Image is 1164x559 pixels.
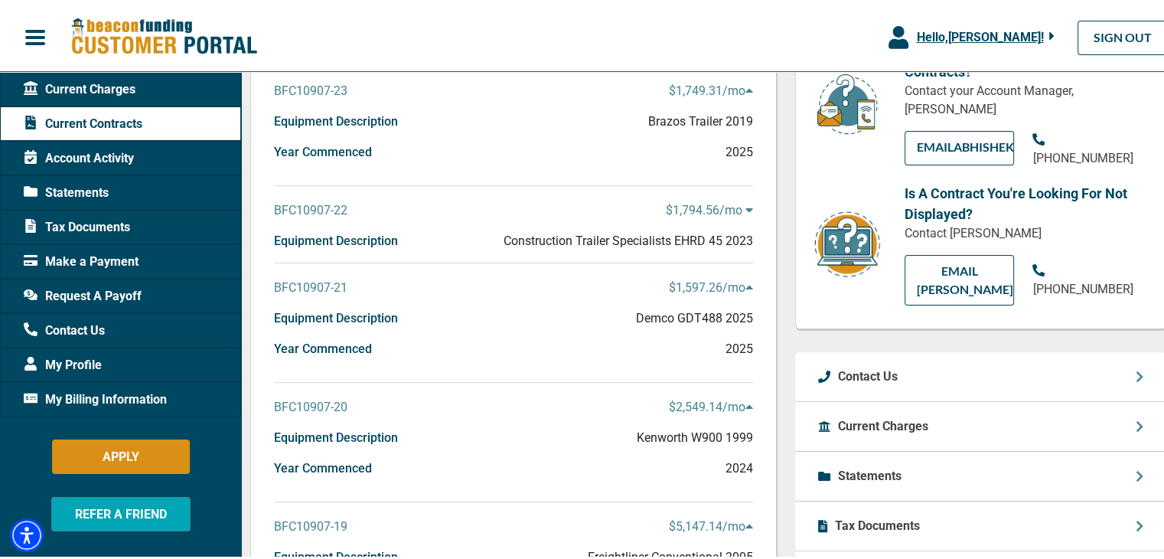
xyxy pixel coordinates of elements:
p: Current Charges [838,414,928,433]
span: My Billing Information [24,387,167,406]
button: REFER A FRIEND [51,494,191,528]
p: Kenworth W900 1999 [637,426,753,444]
p: $1,749.31 /mo [669,79,753,97]
a: [PHONE_NUMBER] [1032,128,1143,165]
p: Is A Contract You're Looking For Not Displayed? [905,180,1143,221]
p: BFC10907-22 [274,198,347,217]
p: Brazos Trailer 2019 [648,110,753,128]
img: customer-service.png [813,70,882,133]
span: Request A Payoff [24,284,142,302]
button: APPLY [52,436,190,471]
p: Year Commenced [274,140,372,159]
p: BFC10907-19 [274,515,347,533]
p: $5,147.14 /mo [669,515,753,533]
p: Year Commenced [274,456,372,475]
span: Make a Payment [24,250,139,268]
p: Construction Trailer Specialists EHRD 45 2023 [504,229,753,247]
p: BFC10907-21 [274,276,347,294]
span: [PHONE_NUMBER] [1032,148,1133,162]
p: Contact your Account Manager, [PERSON_NAME] [905,79,1143,116]
p: Contact [PERSON_NAME] [905,221,1143,240]
a: EMAILAbhishek [905,128,1015,162]
p: Statements [838,464,902,482]
a: [PHONE_NUMBER] [1032,259,1143,296]
p: BFC10907-23 [274,79,347,97]
img: Beacon Funding Customer Portal Logo [70,15,257,54]
p: Equipment Description [274,229,398,247]
span: Tax Documents [24,215,130,234]
p: $1,597.26 /mo [669,276,753,294]
p: 2025 [725,140,753,159]
span: Hello, [PERSON_NAME] ! [916,27,1043,41]
span: [PHONE_NUMBER] [1032,279,1133,293]
p: Equipment Description [274,110,398,128]
p: BFC10907-20 [274,395,347,414]
span: Current Charges [24,77,135,96]
span: Statements [24,181,109,199]
p: Equipment Description [274,426,398,444]
p: Equipment Description [274,306,398,325]
a: EMAIL [PERSON_NAME] [905,252,1015,302]
p: Tax Documents [835,514,920,532]
div: Accessibility Menu [10,515,44,549]
p: Year Commenced [274,337,372,355]
p: Contact Us [838,364,898,383]
p: 2024 [725,456,753,475]
p: Demco GDT488 2025 [636,306,753,325]
p: $1,794.56 /mo [666,198,753,217]
p: 2025 [725,337,753,355]
span: Contact Us [24,319,105,337]
span: Account Activity [24,146,134,165]
img: contract-icon.png [813,207,882,276]
p: $2,549.14 /mo [669,395,753,414]
span: My Profile [24,353,102,371]
span: Current Contracts [24,112,142,130]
